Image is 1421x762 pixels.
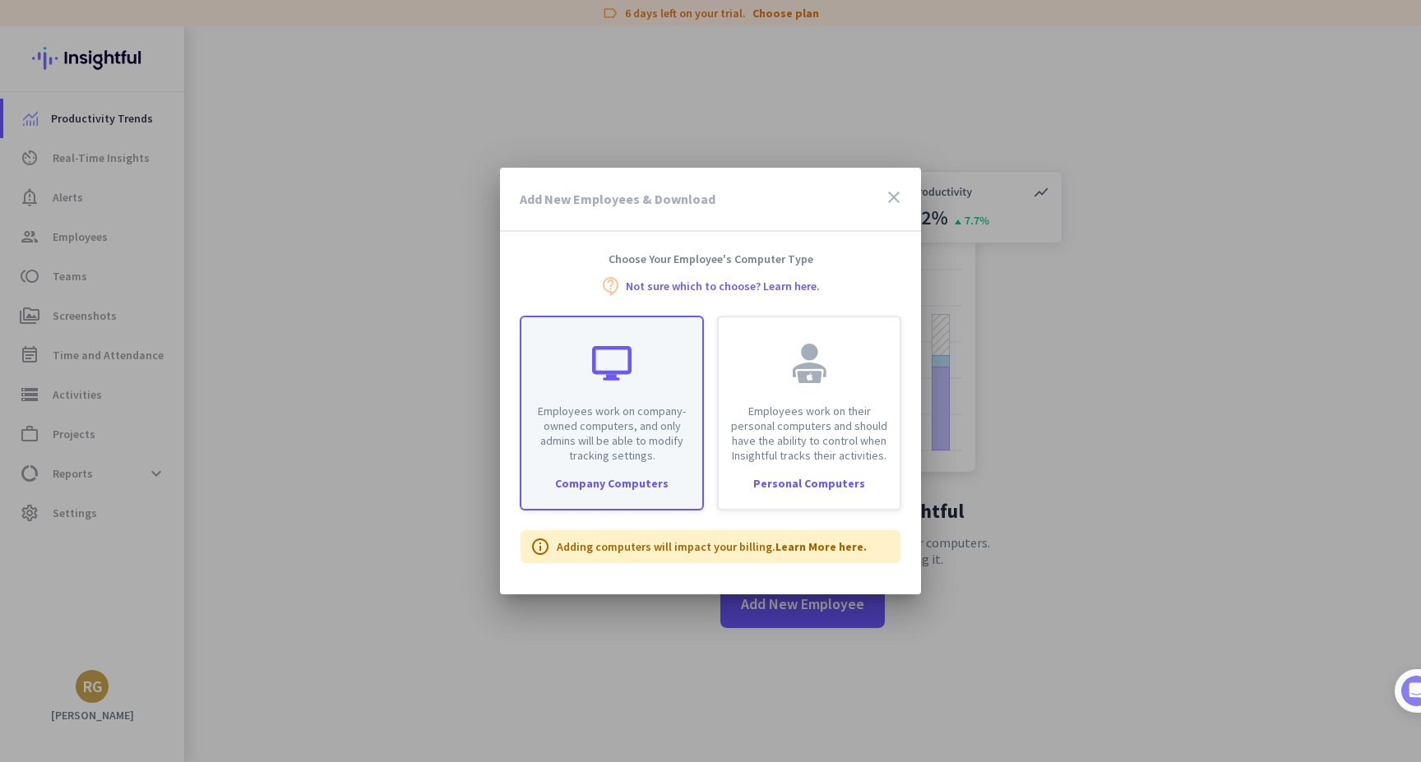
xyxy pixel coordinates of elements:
h3: Add New Employees & Download [520,192,715,206]
a: Learn More here. [775,539,867,554]
i: contact_support [601,276,621,296]
h4: Choose Your Employee's Computer Type [500,252,921,266]
p: Employees work on their personal computers and should have the ability to control when Insightful... [729,404,890,463]
a: Not sure which to choose? Learn here. [626,280,820,292]
p: Adding computers will impact your billing. [557,538,867,555]
i: close [884,187,904,207]
i: info [530,537,550,556]
div: Personal Computers [719,478,900,489]
div: Company Computers [521,478,702,489]
p: Employees work on company-owned computers, and only admins will be able to modify tracking settings. [531,404,692,463]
